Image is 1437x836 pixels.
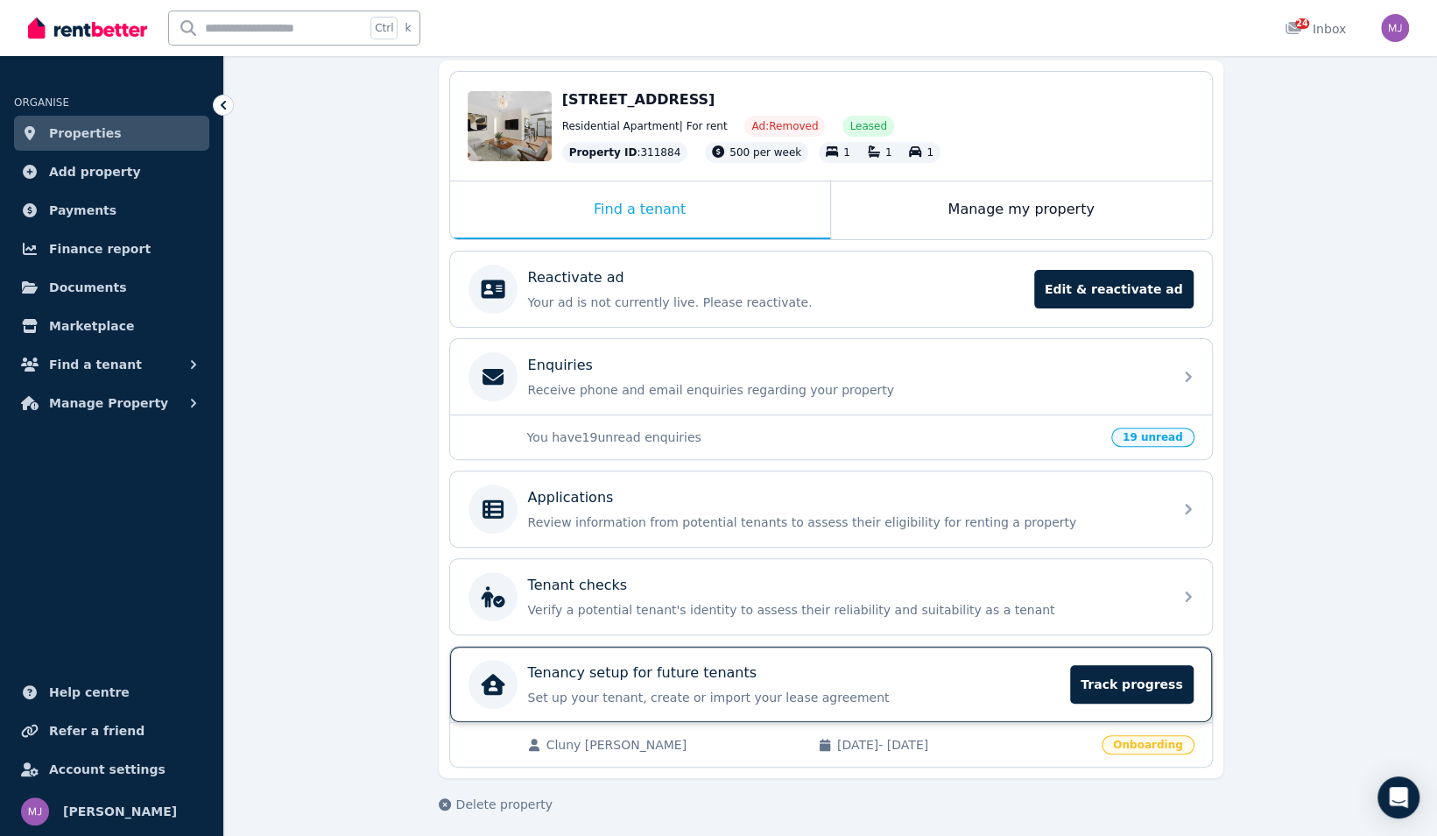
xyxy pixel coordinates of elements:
a: Marketplace [14,308,209,344]
a: Finance report [14,231,209,266]
span: Refer a friend [49,720,144,741]
span: Ctrl [370,17,398,39]
span: Documents [49,277,127,298]
span: Onboarding [1102,735,1194,755]
div: Manage my property [831,181,1212,239]
span: Manage Property [49,393,168,414]
span: 19 unread [1111,428,1194,447]
p: Your ad is not currently live. Please reactivate. [528,294,1024,311]
span: [PERSON_NAME] [63,801,177,822]
span: Add property [49,161,141,182]
a: Properties [14,116,209,151]
span: Edit & reactivate ad [1034,270,1194,308]
span: Properties [49,123,122,144]
div: Open Intercom Messenger [1377,776,1419,818]
a: Reactivate adYour ad is not currently live. Please reactivate.Edit & reactivate ad [450,252,1212,327]
span: Residential Apartment | For rent [562,119,728,133]
span: Marketplace [49,315,134,337]
div: Inbox [1285,20,1346,38]
a: ApplicationsReview information from potential tenants to assess their eligibility for renting a p... [450,471,1212,547]
div: : 311884 [562,142,688,163]
span: Payments [49,200,116,221]
p: Set up your tenant, create or import your lease agreement [528,689,1060,706]
a: Add property [14,154,209,189]
span: Cluny [PERSON_NAME] [546,736,800,754]
span: Ad: Removed [751,119,818,133]
a: Tenant checksVerify a potential tenant's identity to assess their reliability and suitability as ... [450,559,1212,634]
img: Michelle Johnston [1381,14,1409,42]
img: Michelle Johnston [21,797,49,825]
span: Find a tenant [49,354,142,375]
p: Verify a potential tenant's identity to assess their reliability and suitability as a tenant [528,601,1162,619]
div: Find a tenant [450,181,830,239]
img: RentBetter [28,15,147,41]
button: Find a tenant [14,347,209,382]
span: Track progress [1070,665,1193,704]
a: EnquiriesReceive phone and email enquiries regarding your property [450,339,1212,414]
span: Account settings [49,759,166,780]
a: Documents [14,270,209,305]
span: [DATE] - [DATE] [837,736,1091,754]
span: ORGANISE [14,96,69,109]
a: Account settings [14,752,209,787]
p: Receive phone and email enquiries regarding your property [528,381,1162,399]
button: Manage Property [14,386,209,421]
span: k [405,21,411,35]
span: Finance report [49,238,151,259]
span: 500 per week [729,146,801,159]
p: Tenancy setup for future tenants [528,662,757,684]
a: Refer a friend [14,713,209,748]
span: [STREET_ADDRESS] [562,91,715,108]
p: Enquiries [528,355,593,376]
span: 1 [843,146,850,159]
p: Tenant checks [528,575,628,596]
p: Review information from potential tenants to assess their eligibility for renting a property [528,514,1162,531]
span: 1 [885,146,892,159]
span: Property ID [569,145,637,159]
span: 24 [1295,18,1309,29]
p: You have 19 unread enquiries [527,429,1101,446]
button: Delete property [439,796,553,813]
p: Reactivate ad [528,267,624,288]
span: Leased [849,119,886,133]
span: 1 [926,146,933,159]
a: Payments [14,193,209,228]
a: Tenancy setup for future tenantsSet up your tenant, create or import your lease agreementTrack pr... [450,647,1212,722]
span: Help centre [49,682,130,703]
a: Help centre [14,675,209,710]
p: Applications [528,487,614,508]
span: Delete property [456,796,553,813]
